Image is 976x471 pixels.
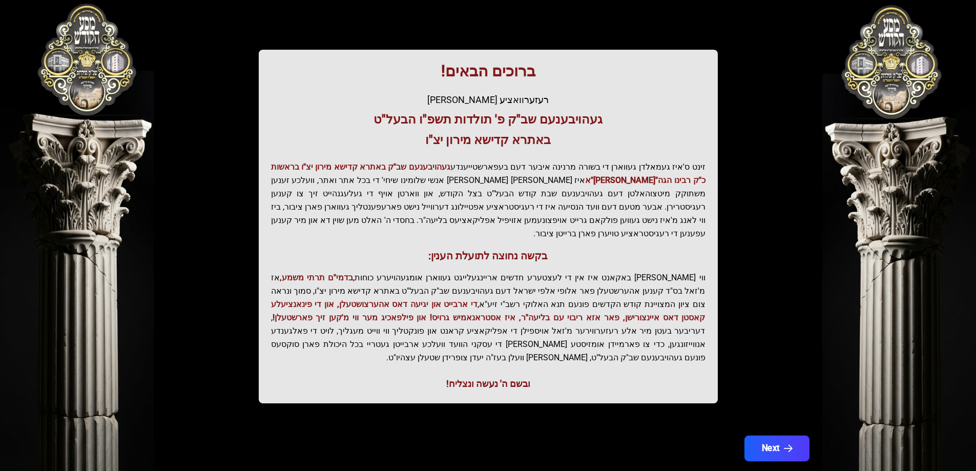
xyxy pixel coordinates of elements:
[744,436,809,461] button: Next
[271,132,705,148] h3: באתרא קדישא מירון יצ"ו
[271,271,705,364] p: ווי [PERSON_NAME] באקאנט איז אין די לעצטערע חדשים אריינגעלייגט געווארן אומגעהויערע כוחות, אז מ'זא...
[271,377,705,391] div: ובשם ה' נעשה ונצליח!
[271,160,705,240] p: זינט ס'איז געמאלדן געווארן די בשורה מרנינה איבער דעם בעפארשטייענדע איז [PERSON_NAME] [PERSON_NAME...
[271,62,705,80] h1: ברוכים הבאים!
[271,249,705,263] h3: בקשה נחוצה לתועלת הענין:
[280,273,353,282] span: בדמי"ם תרתי משמע,
[271,93,705,107] div: רעזערוואציע [PERSON_NAME]
[271,162,705,185] span: געהויבענעם שב"ק באתרא קדישא מירון יצ"ו בראשות כ"ק רבינו הגה"[PERSON_NAME]"א
[271,299,705,322] span: די ארבייט און יגיעה דאס אהערצושטעלן, און די פינאנציעלע קאסטן דאס איינצורישן, פאר אזא ריבוי עם בלי...
[271,111,705,128] h3: געהויבענעם שב"ק פ' תולדות תשפ"ו הבעל"ט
